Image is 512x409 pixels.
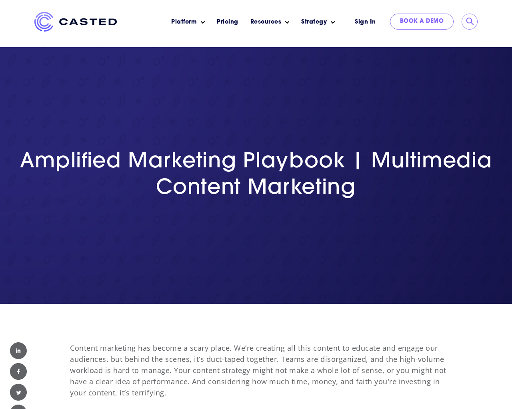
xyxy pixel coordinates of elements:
a: Strategy [301,18,327,26]
nav: Main menu [129,12,341,32]
img: Linked [10,342,27,359]
a: Book a Demo [390,14,454,30]
a: Platform [171,18,197,26]
input: Submit [466,18,474,26]
span: Amplified Marketing Playbook | Multimedia Content Marketing [20,152,492,199]
img: Twitter [10,384,27,401]
img: Facebook [10,363,27,380]
a: Pricing [217,18,238,26]
a: Sign In [345,14,386,31]
a: Resources [250,18,282,26]
p: Content marketing has become a scary place. We’re creating all this content to educate and engage... [70,342,451,398]
img: Casted_Logo_Horizontal_FullColor_PUR_BLUE [34,12,117,32]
